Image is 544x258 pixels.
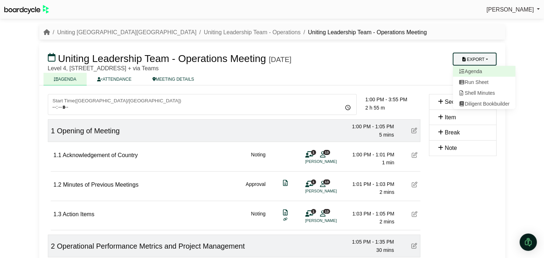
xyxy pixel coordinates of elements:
[520,233,537,251] div: Open Intercom Messenger
[445,99,464,105] span: Section
[54,182,61,188] span: 1.2
[365,95,420,103] div: 1:00 PM - 3:55 PM
[379,189,394,195] span: 2 mins
[63,152,138,158] span: Acknowledgement of Country
[204,29,301,35] a: Uniting Leadership Team - Operations
[445,129,460,135] span: Break
[382,160,394,165] span: 1 min
[87,73,142,85] a: ATTENDANCE
[311,179,316,184] span: 1
[57,29,196,35] a: Uniting [GEOGRAPHIC_DATA][GEOGRAPHIC_DATA]
[445,114,456,120] span: Item
[486,6,534,13] span: [PERSON_NAME]
[453,77,515,88] a: Run Sheet
[486,5,540,14] a: [PERSON_NAME]
[376,247,394,253] span: 30 mins
[344,151,394,159] div: 1:00 PM - 1:01 PM
[4,5,49,14] img: BoardcycleBlackGreen-aaafeed430059cb809a45853b8cf6d952af9d84e6e89e1f1685b34bfd5cb7d64.svg
[63,182,138,188] span: Minutes of Previous Meetings
[44,28,427,37] nav: breadcrumb
[365,105,385,111] span: 2 h 55 m
[246,180,265,196] div: Approval
[344,238,394,246] div: 1:05 PM - 1:35 PM
[344,210,394,218] div: 1:03 PM - 1:05 PM
[142,73,205,85] a: MEETING DETAILS
[305,159,359,165] li: [PERSON_NAME]
[323,150,330,155] span: 13
[57,242,244,250] span: Operational Performance Metrics and Project Management
[323,209,330,214] span: 13
[323,179,330,184] span: 13
[57,127,120,135] span: Opening of Meeting
[48,65,159,71] span: Level 4, [STREET_ADDRESS] + via Teams
[51,242,55,250] span: 2
[379,219,394,224] span: 2 mins
[269,55,292,64] div: [DATE]
[251,151,265,167] div: Noting
[344,123,394,130] div: 1:00 PM - 1:05 PM
[311,150,316,155] span: 1
[305,218,359,224] li: [PERSON_NAME]
[301,28,427,37] li: Uniting Leadership Team - Operations Meeting
[44,73,87,85] a: AGENDA
[311,209,316,214] span: 1
[54,211,61,217] span: 1.3
[379,132,394,138] span: 5 mins
[453,98,515,109] a: Diligent Bookbuilder
[344,180,394,188] div: 1:01 PM - 1:03 PM
[445,145,457,151] span: Note
[453,66,515,77] a: Agenda
[51,127,55,135] span: 1
[453,53,496,66] button: Export
[453,88,515,98] a: Shell Minutes
[305,188,359,194] li: [PERSON_NAME]
[58,53,266,64] span: Uniting Leadership Team - Operations Meeting
[251,210,265,226] div: Noting
[63,211,94,217] span: Action Items
[54,152,61,158] span: 1.1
